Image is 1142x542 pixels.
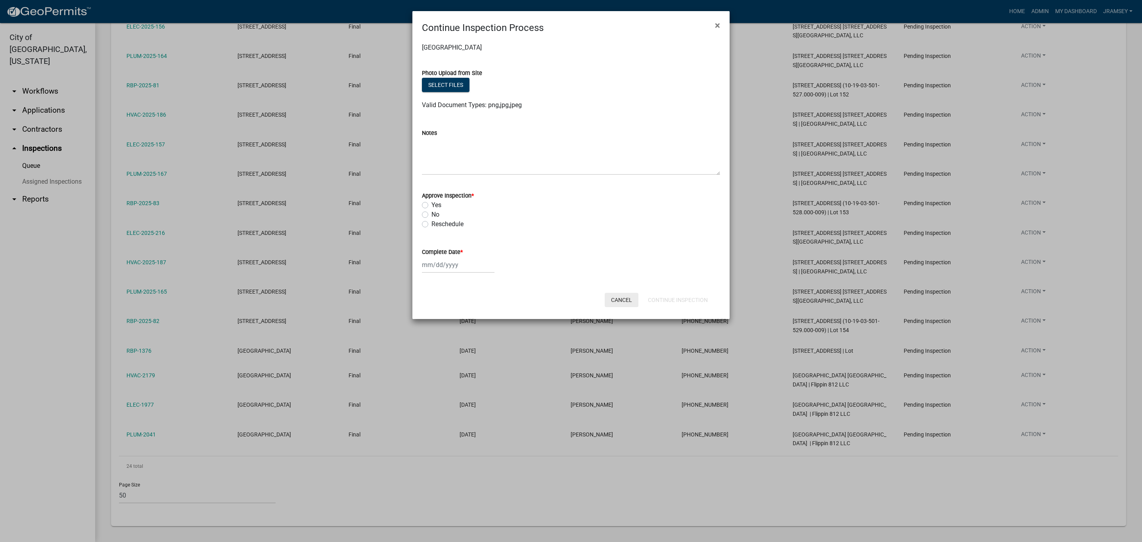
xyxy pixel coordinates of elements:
[642,293,714,307] button: Continue Inspection
[422,78,469,92] button: Select files
[422,250,463,255] label: Complete Date
[422,43,720,52] p: [GEOGRAPHIC_DATA]
[422,21,544,35] h4: Continue Inspection Process
[422,257,494,273] input: mm/dd/yyyy
[605,293,638,307] button: Cancel
[422,71,482,76] label: Photo Upload from Site
[431,210,439,219] label: No
[709,14,726,37] button: Close
[431,219,464,229] label: Reschedule
[422,131,437,136] label: Notes
[422,193,474,199] label: Approve Inspection
[715,20,720,31] span: ×
[431,200,441,210] label: Yes
[422,101,522,109] span: Valid Document Types: png,jpg,jpeg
